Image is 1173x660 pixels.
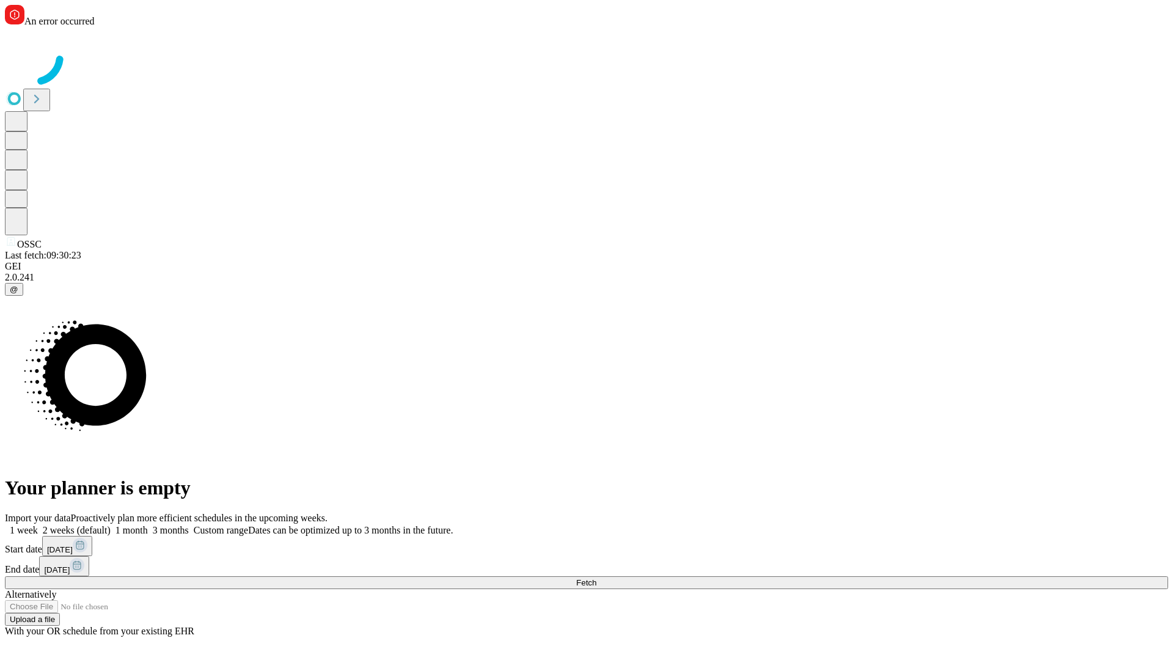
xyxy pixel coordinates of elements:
[5,613,60,626] button: Upload a file
[44,565,70,574] span: [DATE]
[43,525,111,535] span: 2 weeks (default)
[5,283,23,296] button: @
[71,513,327,523] span: Proactively plan more efficient schedules in the upcoming weeks.
[47,545,73,554] span: [DATE]
[10,525,38,535] span: 1 week
[5,477,1168,499] h1: Your planner is empty
[5,626,194,636] span: With your OR schedule from your existing EHR
[39,556,89,576] button: [DATE]
[115,525,148,535] span: 1 month
[5,556,1168,576] div: End date
[24,16,95,26] span: An error occurred
[17,239,42,249] span: OSSC
[10,285,18,294] span: @
[5,589,56,599] span: Alternatively
[153,525,189,535] span: 3 months
[5,250,81,260] span: Last fetch: 09:30:23
[5,576,1168,589] button: Fetch
[5,513,71,523] span: Import your data
[576,578,596,587] span: Fetch
[5,272,1168,283] div: 2.0.241
[248,525,453,535] span: Dates can be optimized up to 3 months in the future.
[5,536,1168,556] div: Start date
[42,536,92,556] button: [DATE]
[5,261,1168,272] div: GEI
[194,525,248,535] span: Custom range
